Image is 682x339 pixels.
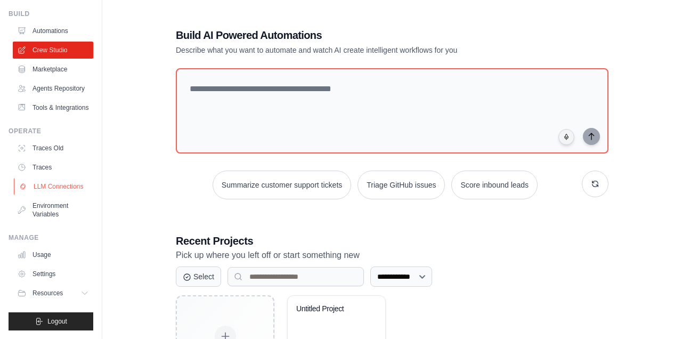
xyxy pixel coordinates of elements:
a: LLM Connections [14,178,94,195]
a: Settings [13,265,93,282]
a: Crew Studio [13,42,93,59]
button: Summarize customer support tickets [213,171,351,199]
div: Operate [9,127,93,135]
button: Logout [9,312,93,330]
button: Triage GitHub issues [358,171,445,199]
a: Agents Repository [13,80,93,97]
button: Get new suggestions [582,171,608,197]
div: Manage [9,233,93,242]
button: Select [176,267,221,287]
h1: Build AI Powered Automations [176,28,534,43]
a: Automations [13,22,93,39]
a: Usage [13,246,93,263]
button: Click to speak your automation idea [558,129,574,145]
a: Environment Variables [13,197,93,223]
button: Resources [13,285,93,302]
h3: Recent Projects [176,233,608,248]
span: Resources [33,289,63,297]
span: Logout [47,317,67,326]
a: Tools & Integrations [13,99,93,116]
div: Untitled Project [296,304,361,314]
a: Marketplace [13,61,93,78]
p: Pick up where you left off or start something new [176,248,608,262]
p: Describe what you want to automate and watch AI create intelligent workflows for you [176,45,534,55]
a: Traces Old [13,140,93,157]
button: Score inbound leads [451,171,538,199]
div: Build [9,10,93,18]
a: Traces [13,159,93,176]
iframe: Chat Widget [629,288,682,339]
